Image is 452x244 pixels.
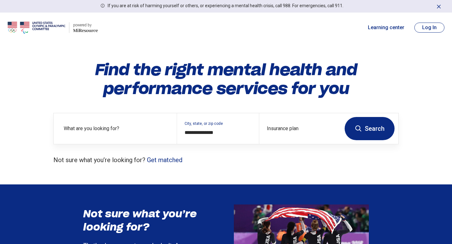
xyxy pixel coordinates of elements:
[64,125,169,132] label: What are you looking for?
[345,117,395,140] button: Search
[147,156,182,164] a: Get matched
[436,3,442,10] button: Dismiss
[83,207,209,233] h3: Not sure what you’re looking for?
[8,20,98,35] a: USOPCpowered by
[108,3,343,9] p: If you are at risk of harming yourself or others, or experiencing a mental health crisis, call 98...
[73,22,98,28] div: powered by
[368,24,404,31] a: Learning center
[414,23,444,33] button: Log In
[8,20,65,35] img: USOPC
[53,60,399,98] h1: Find the right mental health and performance services for you
[53,156,399,164] p: Not sure what you’re looking for?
